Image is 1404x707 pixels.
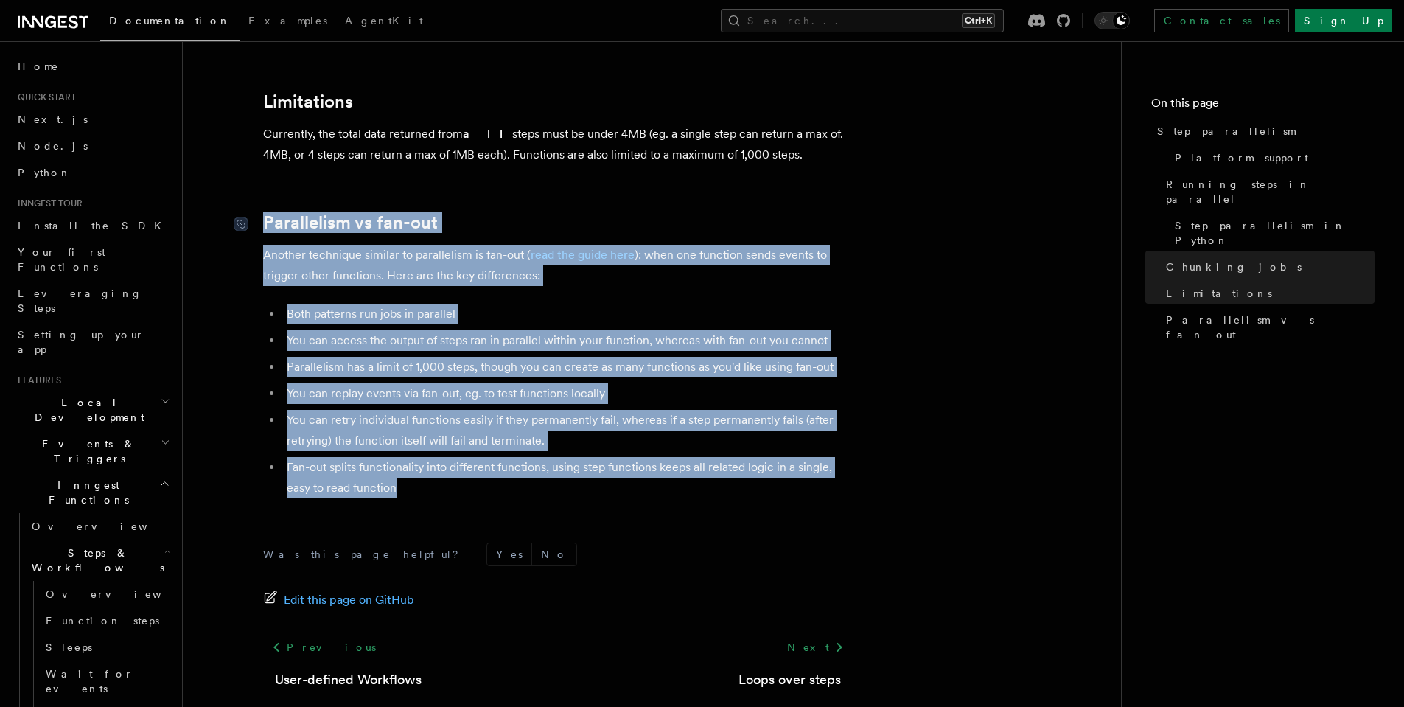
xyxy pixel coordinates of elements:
[1151,94,1375,118] h4: On this page
[282,357,853,377] li: Parallelism has a limit of 1,000 steps, though you can create as many functions as you'd like usi...
[248,15,327,27] span: Examples
[40,634,173,661] a: Sleeps
[40,607,173,634] a: Function steps
[1166,177,1375,206] span: Running steps in parallel
[463,127,512,141] strong: all
[12,159,173,186] a: Python
[18,140,88,152] span: Node.js
[1175,150,1308,165] span: Platform support
[12,239,173,280] a: Your first Functions
[100,4,240,41] a: Documentation
[1094,12,1130,29] button: Toggle dark mode
[40,661,173,702] a: Wait for events
[284,590,414,610] span: Edit this page on GitHub
[1160,280,1375,307] a: Limitations
[738,669,841,690] a: Loops over steps
[46,668,133,694] span: Wait for events
[532,543,576,565] button: No
[32,520,184,532] span: Overview
[263,590,414,610] a: Edit this page on GitHub
[12,198,83,209] span: Inngest tour
[336,4,432,40] a: AgentKit
[18,246,105,273] span: Your first Functions
[1160,254,1375,280] a: Chunking jobs
[1166,260,1302,274] span: Chunking jobs
[12,106,173,133] a: Next.js
[962,13,995,28] kbd: Ctrl+K
[282,383,853,404] li: You can replay events via fan-out, eg. to test functions locally
[46,588,198,600] span: Overview
[1166,313,1375,342] span: Parallelism vs fan-out
[282,330,853,351] li: You can access the output of steps ran in parallel within your function, whereas with fan-out you...
[18,114,88,125] span: Next.js
[46,641,92,653] span: Sleeps
[12,212,173,239] a: Install the SDK
[40,581,173,607] a: Overview
[1169,212,1375,254] a: Step parallelism in Python
[12,91,76,103] span: Quick start
[263,212,438,233] a: Parallelism vs fan-out
[26,546,164,575] span: Steps & Workflows
[12,472,173,513] button: Inngest Functions
[282,457,853,498] li: Fan-out splits functionality into different functions, using step functions keeps all related log...
[1157,124,1295,139] span: Step parallelism
[46,615,159,627] span: Function steps
[275,669,422,690] a: User-defined Workflows
[1160,171,1375,212] a: Running steps in parallel
[721,9,1004,32] button: Search...Ctrl+K
[1160,307,1375,348] a: Parallelism vs fan-out
[12,375,61,386] span: Features
[12,321,173,363] a: Setting up your app
[282,410,853,451] li: You can retry individual functions easily if they permanently fail, whereas if a step permanently...
[778,634,853,661] a: Next
[1169,144,1375,171] a: Platform support
[12,280,173,321] a: Leveraging Steps
[1166,286,1272,301] span: Limitations
[1154,9,1289,32] a: Contact sales
[12,133,173,159] a: Node.js
[345,15,423,27] span: AgentKit
[282,304,853,324] li: Both patterns run jobs in parallel
[1175,218,1375,248] span: Step parallelism in Python
[26,513,173,540] a: Overview
[12,53,173,80] a: Home
[26,540,173,581] button: Steps & Workflows
[487,543,531,565] button: Yes
[240,4,336,40] a: Examples
[109,15,231,27] span: Documentation
[263,547,469,562] p: Was this page helpful?
[12,436,161,466] span: Events & Triggers
[531,248,635,262] a: read the guide here
[18,220,170,231] span: Install the SDK
[18,167,71,178] span: Python
[12,431,173,472] button: Events & Triggers
[18,288,142,314] span: Leveraging Steps
[263,245,853,286] p: Another technique similar to parallelism is fan-out ( ): when one function sends events to trigge...
[263,634,385,661] a: Previous
[18,59,59,74] span: Home
[18,329,144,355] span: Setting up your app
[1295,9,1392,32] a: Sign Up
[12,478,159,507] span: Inngest Functions
[263,124,853,165] p: Currently, the total data returned from steps must be under 4MB (eg. a single step can return a m...
[263,91,353,112] a: Limitations
[12,389,173,431] button: Local Development
[1151,118,1375,144] a: Step parallelism
[12,395,161,425] span: Local Development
